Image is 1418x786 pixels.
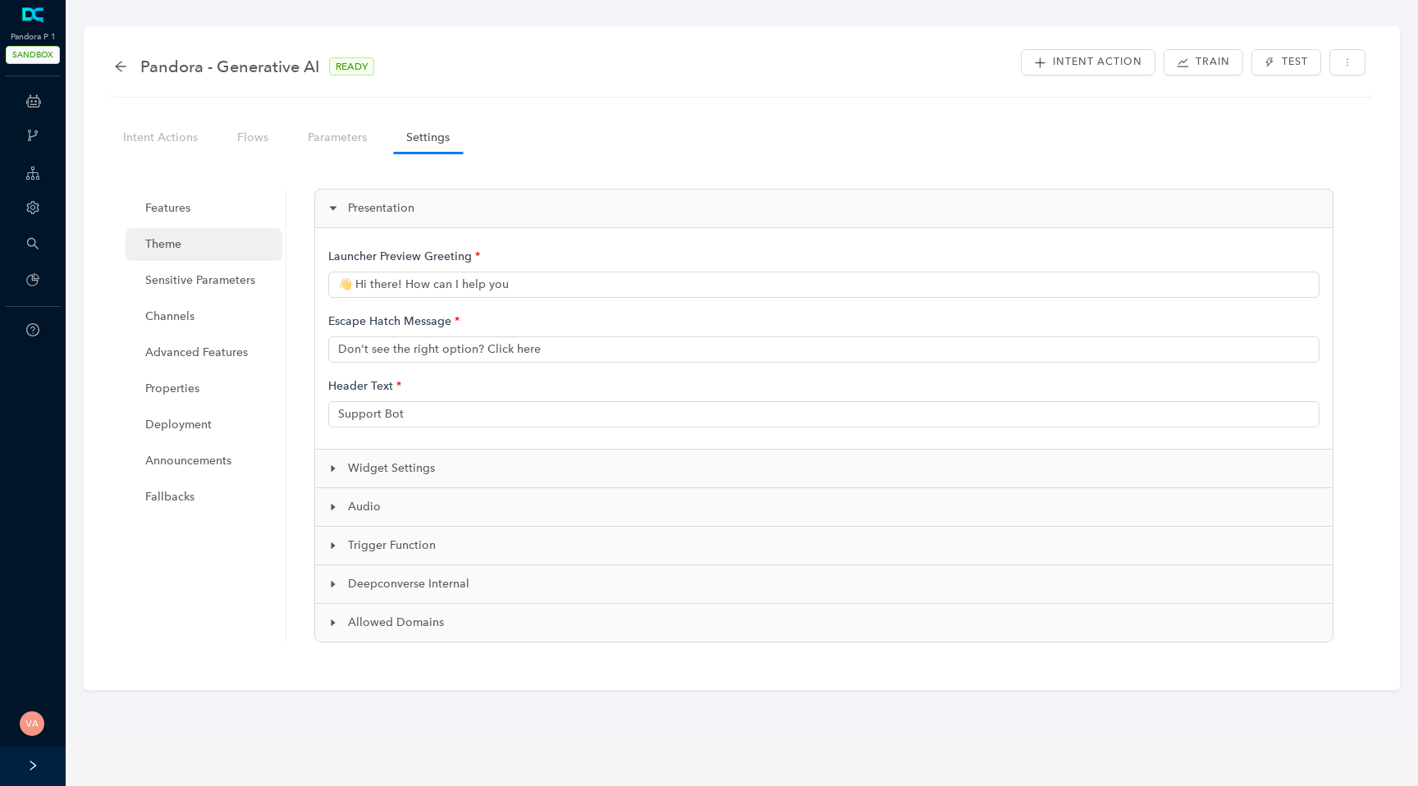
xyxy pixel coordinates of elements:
[224,122,281,153] a: Flows
[328,541,338,551] span: caret-right
[328,203,338,213] span: caret-right
[145,372,269,405] span: Properties
[145,409,269,441] span: Deployment
[393,122,463,153] a: Settings
[114,60,127,74] div: back
[1196,54,1230,70] span: Train
[26,273,39,286] span: pie-chart
[328,579,338,589] span: caret-right
[328,464,338,473] span: caret-right
[1343,57,1352,67] span: more
[26,237,39,250] span: search
[348,614,1320,632] span: Allowed Domains
[114,60,127,73] span: arrow-left
[6,46,60,64] span: SANDBOX
[328,241,480,272] h5: Launcher Preview Greeting
[145,336,269,369] span: Advanced Features
[145,300,269,333] span: Channels
[328,502,338,512] span: caret-right
[1021,49,1155,75] button: plusIntent Action
[1177,57,1189,69] span: stock
[348,199,1320,217] span: Presentation
[1282,54,1308,70] span: Test
[26,323,39,336] span: question-circle
[110,122,211,153] a: Intent Actions
[145,264,269,297] span: Sensitive Parameters
[348,498,1320,516] span: Audio
[1265,57,1274,67] span: thunderbolt
[295,122,380,153] a: Parameters
[145,192,269,225] span: Features
[1034,57,1046,69] span: plus
[145,481,269,514] span: Fallbacks
[328,371,401,401] h5: Header Text
[1164,49,1243,75] button: stock Train
[26,129,39,142] span: branches
[1251,49,1320,75] button: thunderboltTest
[329,57,374,75] span: READY
[1053,54,1142,70] span: Intent Action
[348,459,1320,478] span: Widget Settings
[20,711,44,736] img: 5c5f7907468957e522fad195b8a1453a
[140,53,319,80] span: Pandora - Generative AI
[348,575,1320,593] span: Deepconverse Internal
[328,618,338,628] span: caret-right
[26,201,39,214] span: setting
[328,306,460,336] h5: Escape Hatch Message
[1329,49,1365,75] button: more
[145,445,269,478] span: Announcements
[145,228,269,261] span: Theme
[348,537,1320,555] span: Trigger Function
